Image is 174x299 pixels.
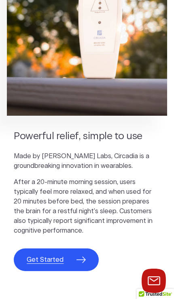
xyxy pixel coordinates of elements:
a: Get Started [14,248,99,271]
span: Get Started [27,255,64,265]
p: After a 20-minute morning session, users typically feel more relaxed, and when used for 20 minute... [14,177,160,235]
h2: Powerful relief, simple to use [14,130,160,143]
p: Made by [PERSON_NAME] Labs, Circadia is a groundbreaking innovation in wearables. [14,151,160,171]
button: Launch chat [142,269,166,293]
